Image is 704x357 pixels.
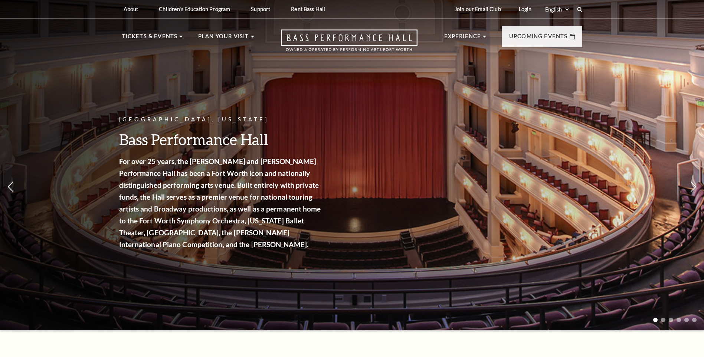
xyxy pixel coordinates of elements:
p: Rent Bass Hall [291,6,325,12]
p: Plan Your Visit [198,32,249,45]
p: Experience [444,32,481,45]
p: Upcoming Events [509,32,568,45]
p: About [124,6,138,12]
p: Tickets & Events [122,32,178,45]
p: Children's Education Program [159,6,230,12]
h3: Bass Performance Hall [119,130,323,149]
p: Support [251,6,270,12]
p: [GEOGRAPHIC_DATA], [US_STATE] [119,115,323,124]
strong: For over 25 years, the [PERSON_NAME] and [PERSON_NAME] Performance Hall has been a Fort Worth ico... [119,157,321,249]
select: Select: [544,6,570,13]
